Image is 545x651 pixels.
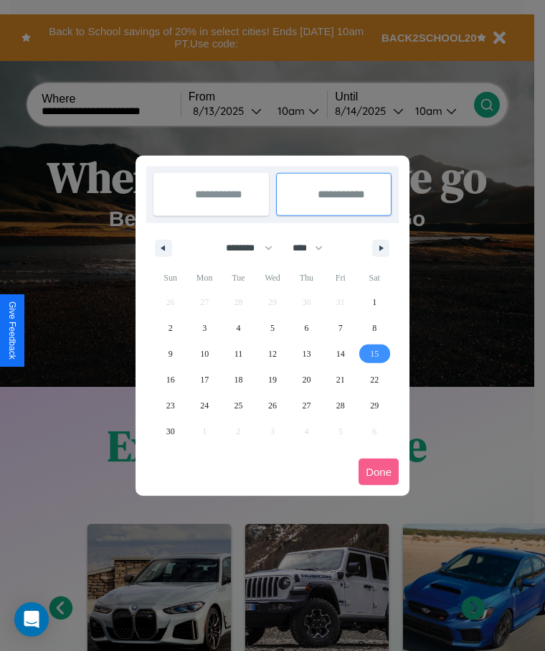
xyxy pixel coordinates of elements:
button: 9 [153,341,187,367]
button: 24 [187,393,221,418]
button: 6 [290,315,323,341]
span: 23 [166,393,175,418]
div: Open Intercom Messenger [14,602,49,637]
span: 11 [234,341,243,367]
span: Tue [222,266,255,289]
span: 16 [166,367,175,393]
span: Sun [153,266,187,289]
button: 3 [187,315,221,341]
span: 2 [169,315,173,341]
button: 14 [323,341,357,367]
button: 22 [358,367,392,393]
button: 11 [222,341,255,367]
span: Fri [323,266,357,289]
span: 18 [234,367,243,393]
button: 8 [358,315,392,341]
div: Give Feedback [7,301,17,360]
span: Mon [187,266,221,289]
button: 30 [153,418,187,444]
button: 27 [290,393,323,418]
button: 18 [222,367,255,393]
span: 19 [268,367,277,393]
button: 12 [255,341,289,367]
button: 15 [358,341,392,367]
span: 17 [200,367,209,393]
button: 25 [222,393,255,418]
span: 24 [200,393,209,418]
span: 29 [370,393,379,418]
button: 28 [323,393,357,418]
button: 23 [153,393,187,418]
button: 7 [323,315,357,341]
span: 12 [268,341,277,367]
button: 16 [153,367,187,393]
span: 25 [234,393,243,418]
span: 3 [202,315,207,341]
span: 30 [166,418,175,444]
span: 26 [268,393,277,418]
span: 1 [372,289,376,315]
button: 21 [323,367,357,393]
button: 5 [255,315,289,341]
span: 28 [336,393,345,418]
button: 29 [358,393,392,418]
button: 19 [255,367,289,393]
span: 20 [302,367,311,393]
span: 27 [302,393,311,418]
span: 8 [372,315,376,341]
span: 14 [336,341,345,367]
button: Done [359,459,399,485]
span: 13 [302,341,311,367]
button: 17 [187,367,221,393]
span: 21 [336,367,345,393]
span: Sat [358,266,392,289]
span: 22 [370,367,379,393]
span: 6 [304,315,308,341]
span: 9 [169,341,173,367]
button: 1 [358,289,392,315]
span: 5 [270,315,275,341]
span: Thu [290,266,323,289]
span: Wed [255,266,289,289]
button: 10 [187,341,221,367]
span: 4 [237,315,241,341]
button: 20 [290,367,323,393]
button: 4 [222,315,255,341]
button: 13 [290,341,323,367]
span: 7 [338,315,343,341]
button: 2 [153,315,187,341]
button: 26 [255,393,289,418]
span: 10 [200,341,209,367]
span: 15 [370,341,379,367]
